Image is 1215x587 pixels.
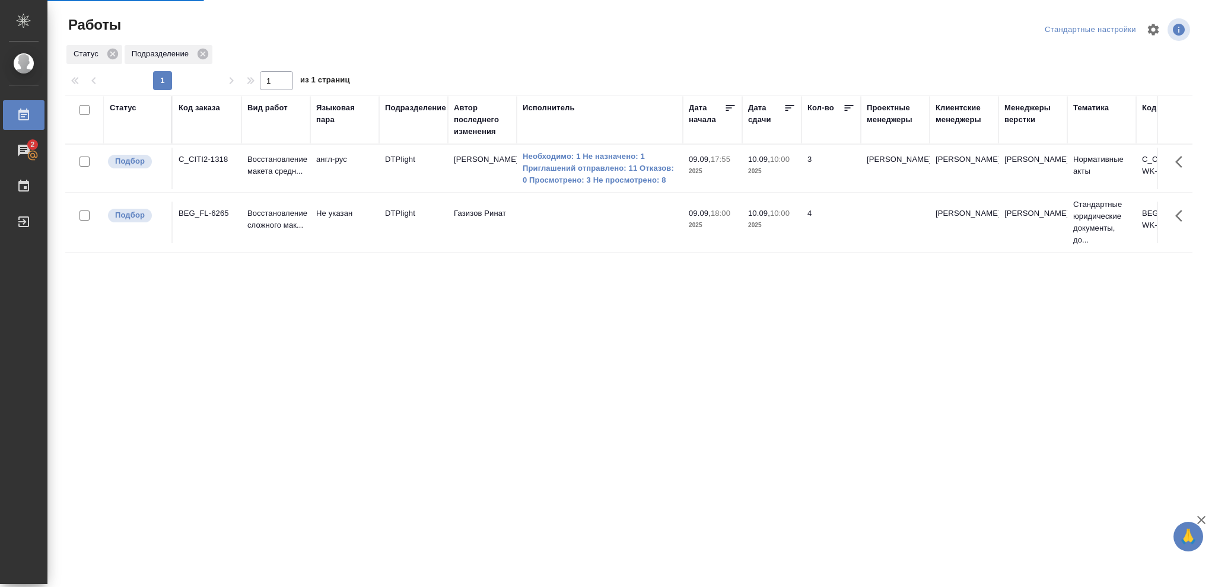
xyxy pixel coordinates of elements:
[930,148,998,189] td: [PERSON_NAME]
[807,102,834,114] div: Кол-во
[1168,18,1192,41] span: Посмотреть информацию
[454,102,511,138] div: Автор последнего изменения
[1142,102,1188,114] div: Код работы
[770,155,790,164] p: 10:00
[1073,102,1109,114] div: Тематика
[115,209,145,221] p: Подбор
[689,102,724,126] div: Дата начала
[74,48,103,60] p: Статус
[689,209,711,218] p: 09.09,
[1173,522,1203,551] button: 🙏
[689,219,736,231] p: 2025
[1168,148,1197,176] button: Здесь прячутся важные кнопки
[110,102,136,114] div: Статус
[1139,15,1168,44] span: Настроить таблицу
[801,202,861,243] td: 4
[179,102,220,114] div: Код заказа
[1073,154,1130,177] p: Нормативные акты
[247,102,288,114] div: Вид работ
[379,202,448,243] td: DTPlight
[115,155,145,167] p: Подбор
[316,102,373,126] div: Языковая пара
[179,154,236,165] div: C_CITI2-1318
[379,148,448,189] td: DTPlight
[107,208,166,224] div: Можно подбирать исполнителей
[300,73,350,90] span: из 1 страниц
[179,208,236,219] div: BEG_FL-6265
[1004,154,1061,165] p: [PERSON_NAME]
[1042,21,1139,39] div: split button
[132,48,193,60] p: Подразделение
[936,102,993,126] div: Клиентские менеджеры
[125,45,212,64] div: Подразделение
[1136,202,1205,243] td: BEG_FL-6265-WK-012
[66,45,122,64] div: Статус
[711,155,730,164] p: 17:55
[867,102,924,126] div: Проектные менеджеры
[1004,208,1061,219] p: [PERSON_NAME]
[23,139,42,151] span: 2
[748,165,796,177] p: 2025
[65,15,121,34] span: Работы
[107,154,166,170] div: Можно подбирать исполнителей
[748,209,770,218] p: 10.09,
[1168,202,1197,230] button: Здесь прячутся важные кнопки
[385,102,446,114] div: Подразделение
[689,165,736,177] p: 2025
[1073,199,1130,246] p: Стандартные юридические документы, до...
[801,148,861,189] td: 3
[448,202,517,243] td: Газизов Ринат
[748,102,784,126] div: Дата сдачи
[748,155,770,164] p: 10.09,
[770,209,790,218] p: 10:00
[1178,524,1198,549] span: 🙏
[1004,102,1061,126] div: Менеджеры верстки
[448,148,517,189] td: [PERSON_NAME]
[523,151,677,186] a: Необходимо: 1 Не назначено: 1 Приглашений отправлено: 11 Отказов: 0 Просмотрено: 3 Не просмотрено: 8
[247,154,304,177] p: Восстановление макета средн...
[930,202,998,243] td: [PERSON_NAME]
[689,155,711,164] p: 09.09,
[748,219,796,231] p: 2025
[247,208,304,231] p: Восстановление сложного мак...
[523,102,575,114] div: Исполнитель
[1136,148,1205,189] td: C_CITI2-1318-WK-008
[861,148,930,189] td: [PERSON_NAME]
[3,136,44,165] a: 2
[310,148,379,189] td: англ-рус
[711,209,730,218] p: 18:00
[310,202,379,243] td: Не указан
